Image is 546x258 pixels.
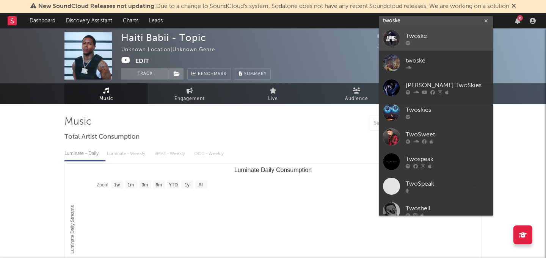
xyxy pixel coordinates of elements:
text: 3m [142,182,148,188]
button: Summary [235,68,271,80]
a: Twospeak [379,149,493,174]
span: : Due to a change to SoundCloud's system, Sodatone does not have any recent Soundcloud releases. ... [38,3,509,9]
span: Engagement [174,94,205,103]
span: Summary [244,72,267,76]
span: Jump Score: 20.0 [377,44,422,49]
div: Twoshell [406,204,489,213]
input: Search for artists [379,16,493,26]
text: 6m [156,182,162,188]
text: Zoom [97,182,108,188]
div: [PERSON_NAME] TwoSkies [406,81,489,90]
text: YTD [169,182,178,188]
div: TwoSweet [406,130,489,139]
a: Discovery Assistant [61,13,118,28]
button: 6 [515,18,520,24]
text: 1y [185,182,190,188]
div: Twoske [406,31,489,41]
a: Twoshell [379,199,493,223]
text: Luminate Daily Streams [70,205,75,253]
div: twoske [406,56,489,65]
span: New SoundCloud Releases not updating [38,3,154,9]
a: TwoSpeak [379,174,493,199]
a: twoske [379,51,493,75]
a: Live [231,83,315,104]
a: Charts [118,13,144,28]
span: Live [268,94,278,103]
a: TwoSweet [379,125,493,149]
span: Total Artist Consumption [64,133,140,142]
a: Twoskies [379,100,493,125]
span: Audience [345,94,368,103]
div: 6 [517,15,523,21]
button: Edit [135,56,149,66]
a: Music [64,83,148,104]
span: Benchmark [198,70,227,79]
div: Twospeak [406,155,489,164]
div: Haiti Babii - Topic [121,32,206,43]
div: TwoSpeak [406,179,489,188]
text: 1m [128,182,134,188]
text: Luminate Daily Consumption [234,167,312,173]
a: [PERSON_NAME] TwoSkies [379,75,493,100]
a: Engagement [148,83,231,104]
span: 22,200 [377,34,403,39]
text: 1w [114,182,120,188]
a: Twoske [379,26,493,51]
a: Benchmark [187,68,231,80]
span: Music [99,94,113,103]
a: Audience [315,83,398,104]
text: All [198,182,203,188]
input: Search by song name or URL [370,120,450,127]
a: Dashboard [24,13,61,28]
div: Twoskies [406,105,489,114]
div: Unknown Location | Unknown Genre [121,45,224,55]
span: Dismiss [511,3,516,9]
a: Leads [144,13,168,28]
button: Track [121,68,169,80]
